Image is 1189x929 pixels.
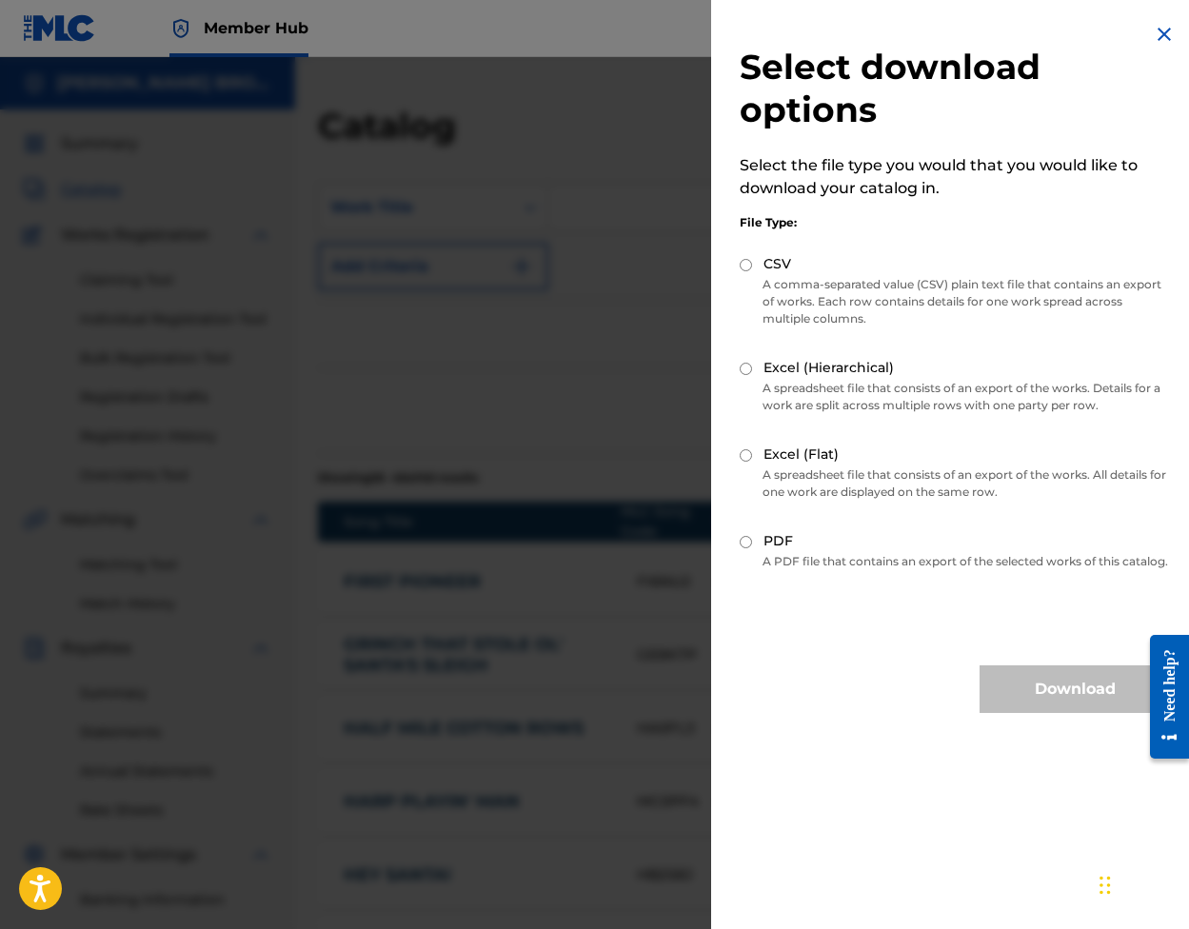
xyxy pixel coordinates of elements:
[763,358,894,378] label: Excel (Hierarchical)
[1100,857,1111,914] div: Drag
[1136,620,1189,773] iframe: Resource Center
[740,380,1170,414] p: A spreadsheet file that consists of an export of the works. Details for a work are split across m...
[763,445,839,464] label: Excel (Flat)
[204,17,308,39] span: Member Hub
[740,154,1170,200] p: Select the file type you would that you would like to download your catalog in.
[740,553,1170,570] p: A PDF file that contains an export of the selected works of this catalog.
[169,17,192,40] img: Top Rightsholder
[763,254,791,274] label: CSV
[740,46,1170,131] h2: Select download options
[23,14,96,42] img: MLC Logo
[1094,838,1189,929] iframe: Chat Widget
[763,531,793,551] label: PDF
[740,466,1170,501] p: A spreadsheet file that consists of an export of the works. All details for one work are displaye...
[740,214,1170,231] div: File Type:
[740,276,1170,327] p: A comma-separated value (CSV) plain text file that contains an export of works. Each row contains...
